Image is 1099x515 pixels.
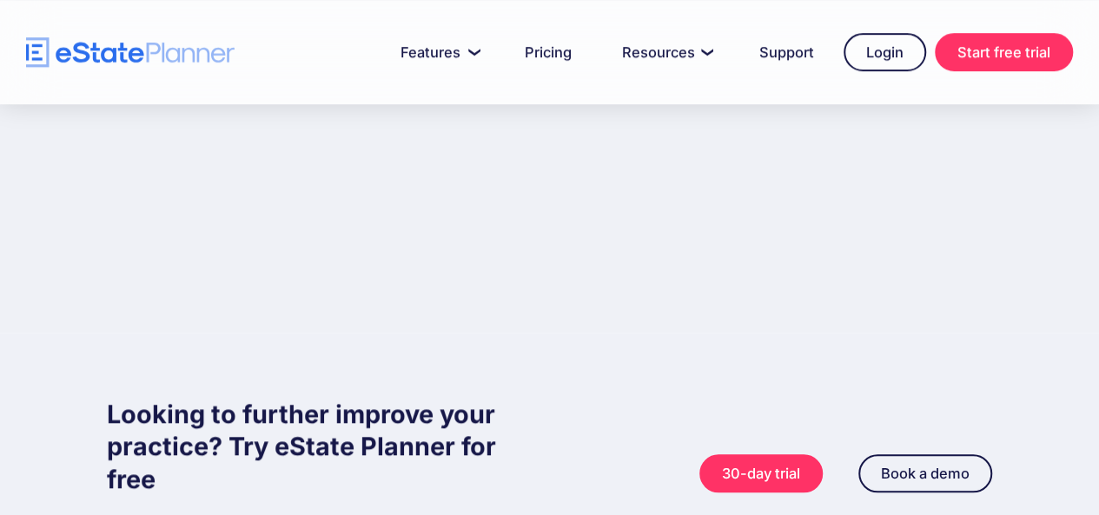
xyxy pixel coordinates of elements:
[858,454,992,492] a: Book a demo
[844,33,926,71] a: Login
[107,398,549,495] h2: Looking to further improve your practice? Try eState Planner for free
[26,37,235,68] a: home
[504,35,593,69] a: Pricing
[935,33,1073,71] a: Start free trial
[601,35,730,69] a: Resources
[380,35,495,69] a: Features
[699,454,823,492] a: 30-day trial
[738,35,835,69] a: Support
